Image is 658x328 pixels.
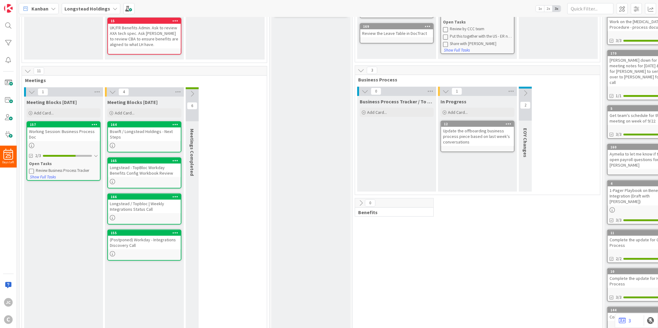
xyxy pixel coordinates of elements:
[367,110,387,115] span: Add Card...
[360,24,433,37] div: 169Review the Leave Table in DocTract
[441,121,515,152] a: 12Update the offboarding business process piece based on last week's conversations
[108,194,181,213] div: 166Longstead / Topbloc | Weekly Integrations Status Call
[365,199,375,207] span: 0
[552,6,561,12] span: 3x
[107,121,181,152] a: 164Bswift / Longstead Holdings - Next Steps
[616,255,622,262] span: 2/2
[111,159,181,163] div: 165
[108,164,181,177] div: Longstead - TopBloc Workday Benefits Config Workbook Review
[38,88,48,96] span: 1
[616,294,622,301] span: 3/3
[107,18,181,55] a: 15UK/FR Benefits Admin. Ask to review AXA tech spec. Ask [PERSON_NAME] to review CBA to ensure be...
[25,77,259,83] span: Meetings
[107,157,181,189] a: 165Longstead - TopBloc Workday Benefits Config Workbook Review
[108,200,181,213] div: Longstead / Topbloc | Weekly Integrations Status Call
[35,152,41,159] span: 2/3
[363,24,433,29] div: 169
[441,98,466,105] span: In Progress
[187,102,197,110] span: 6
[107,230,181,261] a: 155(Postponed) Workday - Integrations Discovery Call
[108,230,181,249] div: 155(Postponed) Workday - Integrations Discovery Call
[520,102,531,109] span: 2
[441,127,514,146] div: Update the offboarding business process piece based on last week's conversations
[118,88,129,96] span: 4
[444,47,470,54] button: Show Full Tasks
[360,24,433,29] div: 169
[189,129,195,176] span: Meetings Completed
[616,37,622,44] span: 3/3
[108,127,181,141] div: Bswift / Longstead Holdings - Next Steps
[111,19,181,23] div: 15
[6,154,11,158] span: 25
[616,131,622,138] span: 3/3
[29,161,98,167] div: Open Tasks
[450,34,512,39] div: Put this together with the US - ER notes
[31,5,48,12] span: Kanban
[4,4,13,13] img: Visit kanbanzone.com
[108,122,181,127] div: 164
[108,236,181,249] div: (Postponed) Workday - Integrations Discovery Call
[27,122,100,127] div: 157
[522,128,528,157] span: EOY Changes
[443,19,512,25] div: Open Tasks
[616,93,622,99] span: 1/1
[360,98,434,105] span: Business Process Tracker / To Dos
[452,88,462,95] span: 1
[111,122,181,127] div: 164
[450,41,512,46] div: Share with [PERSON_NAME]
[358,77,592,83] span: Business Process
[30,174,56,181] button: Show Full Tasks
[108,230,181,236] div: 155
[27,122,100,141] div: 157Working Session: Business Process Doc
[367,67,377,74] span: 3
[536,6,544,12] span: 1x
[371,88,381,95] span: 0
[108,18,181,24] div: 15
[358,209,426,215] span: Benefits
[4,315,13,324] div: C
[27,127,100,141] div: Working Session: Business Process Doc
[108,194,181,200] div: 166
[107,193,181,225] a: 166Longstead / Topbloc | Weekly Integrations Status Call
[34,67,44,75] span: 11
[36,168,98,173] div: Review Business Process Tracker
[108,158,181,164] div: 165
[108,24,181,48] div: UK/FR Benefits Admin. Ask to review AXA tech spec. Ask [PERSON_NAME] to review CBA to ensure bene...
[107,99,158,105] span: Meeting Blocks Tomorrow
[27,121,101,181] a: 157Working Session: Business Process Doc2/3Open TasksReview Business Process TrackerShow Full Tasks
[108,122,181,141] div: 164Bswift / Longstead Holdings - Next Steps
[64,6,110,12] b: Longstead Holdings
[441,121,514,127] div: 12
[448,110,468,115] span: Add Card...
[444,122,514,126] div: 12
[441,121,514,146] div: 12Update the offboarding business process piece based on last week's conversations
[619,317,631,324] a: 3
[616,217,622,223] span: 3/3
[4,298,13,307] div: JC
[111,195,181,199] div: 166
[115,110,134,116] span: Add Card...
[108,158,181,177] div: 165Longstead - TopBloc Workday Benefits Config Workbook Review
[108,18,181,48] div: 15UK/FR Benefits Admin. Ask to review AXA tech spec. Ask [PERSON_NAME] to review CBA to ensure be...
[360,23,434,44] a: 169Review the Leave Table in DocTract
[567,3,614,14] input: Quick Filter...
[27,99,77,105] span: Meeting Blocks Today
[450,27,512,31] div: Review by CCC team
[30,122,100,127] div: 157
[544,6,552,12] span: 2x
[360,29,433,37] div: Review the Leave Table in DocTract
[34,110,54,116] span: Add Card...
[111,231,181,235] div: 155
